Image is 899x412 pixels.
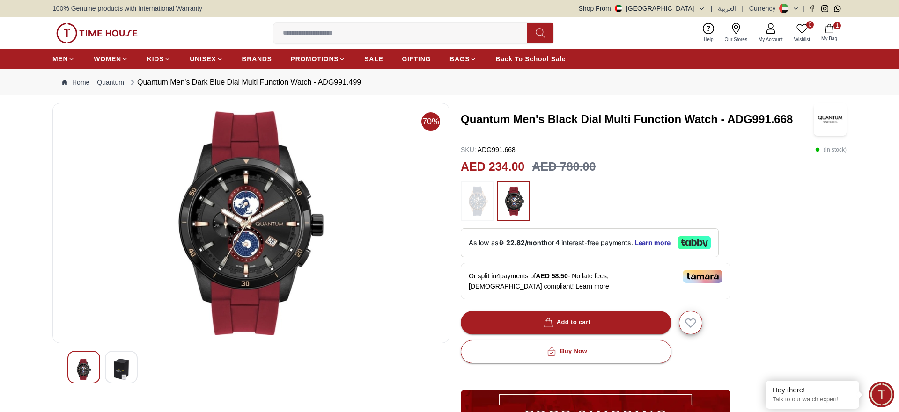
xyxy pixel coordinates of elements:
[461,311,671,334] button: Add to cart
[461,340,671,363] button: Buy Now
[818,35,841,42] span: My Bag
[56,23,138,43] img: ...
[773,385,852,395] div: Hey there!
[814,103,847,136] img: Quantum Men's Black Dial Multi Function Watch - ADG991.668
[495,54,566,64] span: Back To School Sale
[128,77,361,88] div: Quantum Men's Dark Blue Dial Multi Function Watch - ADG991.499
[806,21,814,29] span: 0
[421,112,440,131] span: 70%
[242,51,272,67] a: BRANDS
[402,51,431,67] a: GIFTING
[698,21,719,45] a: Help
[75,359,92,380] img: Quantum Men's Dark Blue Dial Multi Function Watch - ADG991.499
[242,54,272,64] span: BRANDS
[719,21,753,45] a: Our Stores
[52,4,202,13] span: 100% Genuine products with International Warranty
[94,54,121,64] span: WOMEN
[809,5,816,12] a: Facebook
[461,112,814,127] h3: Quantum Men's Black Dial Multi Function Watch - ADG991.668
[749,4,780,13] div: Currency
[147,54,164,64] span: KIDS
[718,4,736,13] button: العربية
[190,54,216,64] span: UNISEX
[97,78,124,87] a: Quantum
[615,5,622,12] img: United Arab Emirates
[60,111,442,335] img: Quantum Men's Dark Blue Dial Multi Function Watch - ADG991.499
[52,51,75,67] a: MEN
[461,145,516,154] p: ADG991.668
[742,4,744,13] span: |
[364,54,383,64] span: SALE
[869,382,894,407] div: Chat Widget
[545,346,587,357] div: Buy Now
[52,54,68,64] span: MEN
[755,36,787,43] span: My Account
[790,36,814,43] span: Wishlist
[291,51,346,67] a: PROMOTIONS
[62,78,89,87] a: Home
[502,186,525,216] img: ...
[773,396,852,404] p: Talk to our watch expert!
[815,145,847,154] p: ( In stock )
[821,5,828,12] a: Instagram
[113,359,130,380] img: Quantum Men's Dark Blue Dial Multi Function Watch - ADG991.499
[683,270,722,283] img: Tamara
[461,146,476,153] span: SKU :
[711,4,713,13] span: |
[291,54,339,64] span: PROMOTIONS
[402,54,431,64] span: GIFTING
[700,36,717,43] span: Help
[461,263,730,299] div: Or split in 4 payments of - No late fees, [DEMOGRAPHIC_DATA] compliant!
[465,186,489,216] img: ...
[52,69,847,95] nav: Breadcrumb
[461,158,524,176] h2: AED 234.00
[575,282,609,290] span: Learn more
[788,21,816,45] a: 0Wishlist
[190,51,223,67] a: UNISEX
[364,51,383,67] a: SALE
[803,4,805,13] span: |
[833,22,841,29] span: 1
[579,4,705,13] button: Shop From[GEOGRAPHIC_DATA]
[542,317,591,328] div: Add to cart
[532,158,596,176] h3: AED 780.00
[94,51,128,67] a: WOMEN
[449,51,477,67] a: BAGS
[721,36,751,43] span: Our Stores
[495,51,566,67] a: Back To School Sale
[536,272,567,280] span: AED 58.50
[449,54,470,64] span: BAGS
[816,22,843,44] button: 1My Bag
[147,51,171,67] a: KIDS
[834,5,841,12] a: Whatsapp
